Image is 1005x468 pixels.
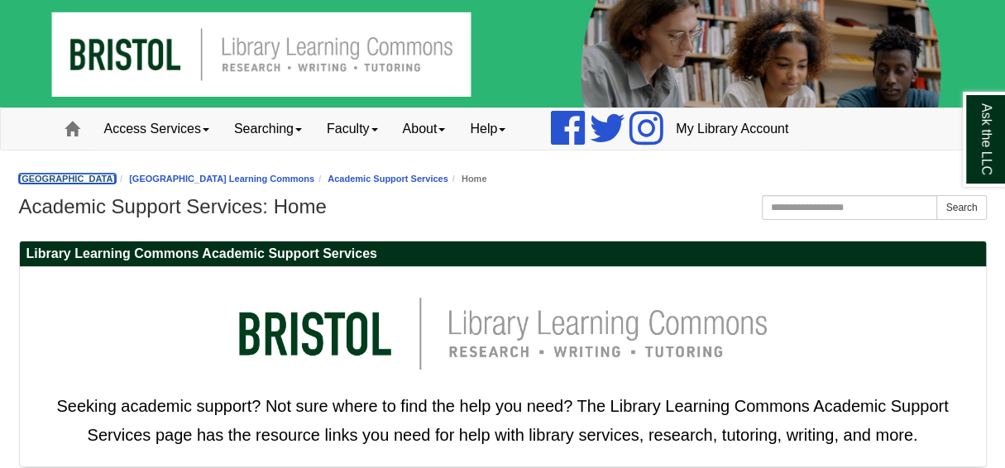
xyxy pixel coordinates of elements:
[19,195,987,218] h1: Academic Support Services: Home
[19,171,987,187] nav: breadcrumb
[328,174,448,184] a: Academic Support Services
[314,108,390,150] a: Faculty
[20,241,986,267] h2: Library Learning Commons Academic Support Services
[390,108,458,150] a: About
[92,108,222,150] a: Access Services
[19,174,117,184] a: [GEOGRAPHIC_DATA]
[129,174,314,184] a: [GEOGRAPHIC_DATA] Learning Commons
[663,108,801,150] a: My Library Account
[936,195,986,220] button: Search
[448,171,487,187] li: Home
[222,108,314,150] a: Searching
[213,275,792,392] img: llc logo
[457,108,518,150] a: Help
[56,397,948,444] span: Seeking academic support? Not sure where to find the help you need? The Library Learning Commons ...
